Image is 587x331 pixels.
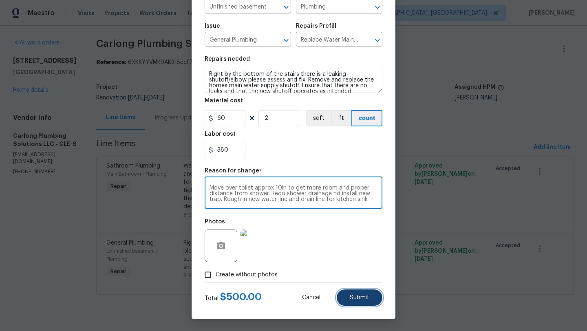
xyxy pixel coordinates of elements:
[350,295,369,301] span: Submit
[296,23,336,29] h5: Repairs Prefill
[306,110,331,126] button: sqft
[280,2,292,13] button: Open
[220,292,262,302] span: $ 500.00
[205,168,259,174] h5: Reason for change
[205,98,243,104] h5: Material cost
[205,23,220,29] h5: Issue
[289,289,333,306] button: Cancel
[210,185,377,202] textarea: scope. Replace approx 10ft of drain line for tub and toilet. Move over toilet approx 10in to get ...
[205,67,382,93] textarea: Right by the bottom of the stairs there is a leaking shutoff/elbow please assess and fix. Remove ...
[302,295,320,301] span: Cancel
[205,56,250,62] h5: Repairs needed
[372,2,383,13] button: Open
[216,271,278,279] span: Create without photos
[205,219,225,225] h5: Photos
[372,35,383,46] button: Open
[351,110,382,126] button: count
[337,289,382,306] button: Submit
[205,131,236,137] h5: Labor cost
[280,35,292,46] button: Open
[205,293,262,302] div: Total
[331,110,351,126] button: ft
